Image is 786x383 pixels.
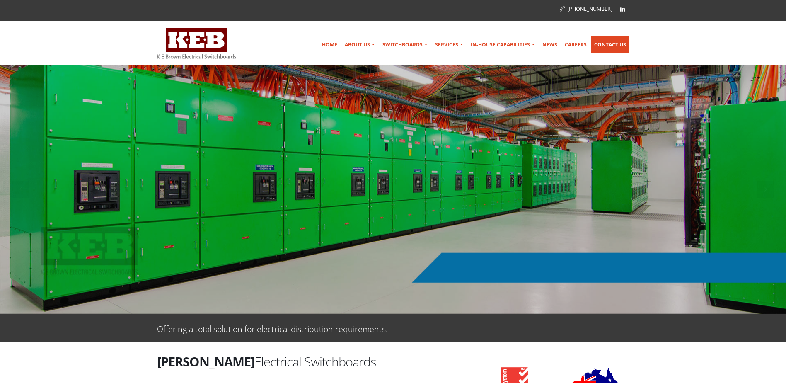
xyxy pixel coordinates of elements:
a: News [539,36,561,53]
a: Contact Us [591,36,629,53]
a: Home [319,36,341,53]
a: Switchboards [379,36,431,53]
a: Linkedin [617,3,629,15]
h2: Electrical Switchboards [157,353,468,370]
a: Services [432,36,467,53]
a: In-house Capabilities [467,36,538,53]
a: About Us [341,36,378,53]
a: Careers [561,36,590,53]
a: [PHONE_NUMBER] [560,5,612,12]
p: Offering a total solution for electrical distribution requirements. [157,322,388,334]
strong: [PERSON_NAME] [157,353,254,370]
img: K E Brown Electrical Switchboards [157,28,236,59]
